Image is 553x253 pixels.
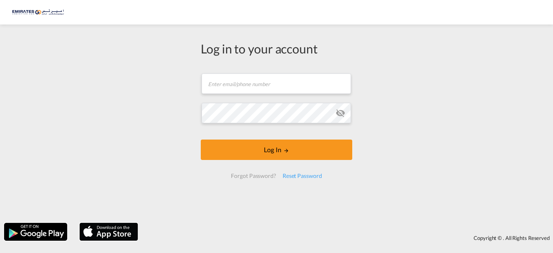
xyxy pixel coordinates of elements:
img: google.png [3,222,68,242]
img: c67187802a5a11ec94275b5db69a26e6.png [12,3,67,22]
div: Copyright © . All Rights Reserved [142,231,553,245]
md-icon: icon-eye-off [336,108,345,118]
button: LOGIN [201,140,352,160]
img: apple.png [79,222,139,242]
input: Enter email/phone number [202,73,351,94]
div: Reset Password [279,169,325,183]
div: Log in to your account [201,40,352,57]
div: Forgot Password? [228,169,279,183]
